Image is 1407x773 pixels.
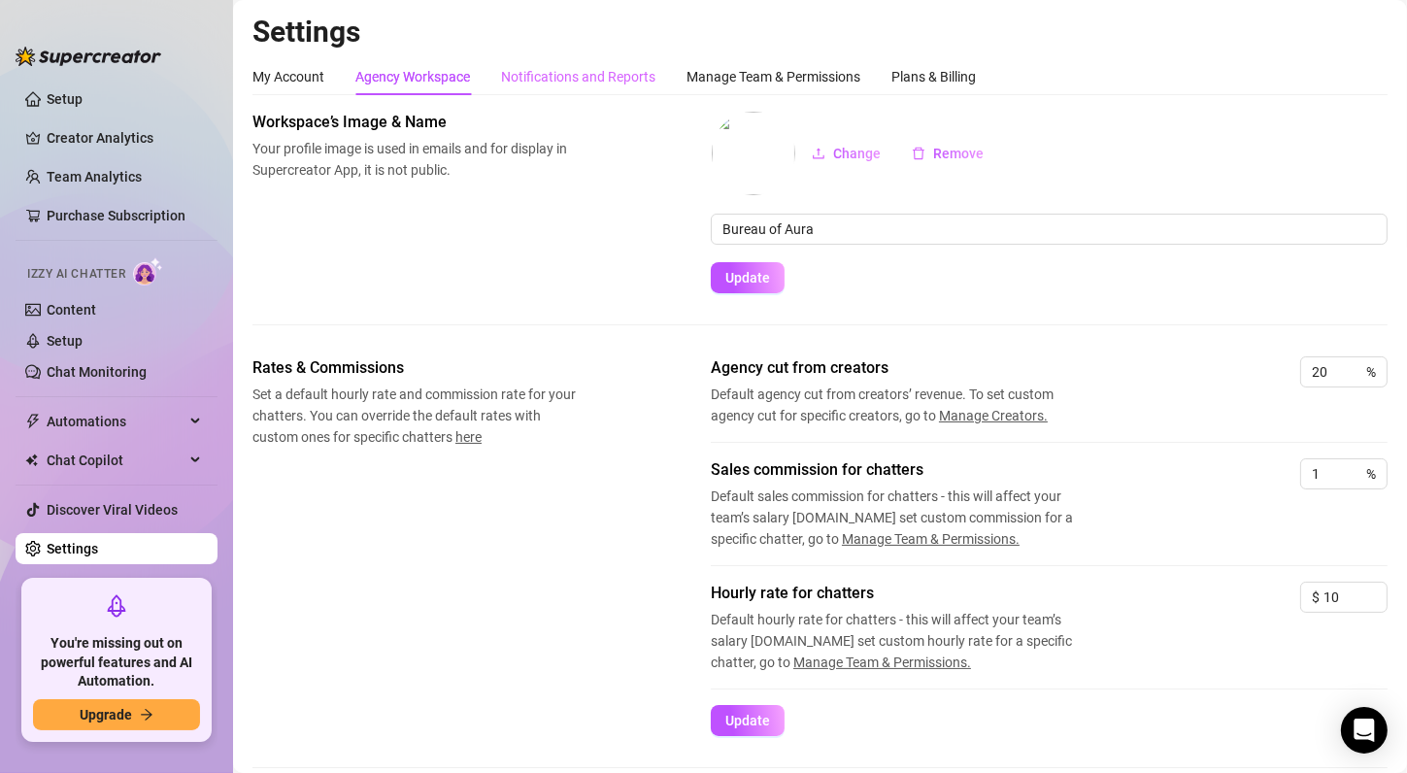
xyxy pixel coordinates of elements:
[711,486,1099,550] span: Default sales commission for chatters - this will affect your team’s salary [DOMAIN_NAME] set cus...
[47,364,147,380] a: Chat Monitoring
[47,502,178,518] a: Discover Viral Videos
[711,384,1099,426] span: Default agency cut from creators’ revenue. To set custom agency cut for specific creators, go to
[33,699,200,730] button: Upgradearrow-right
[25,454,38,467] img: Chat Copilot
[47,302,96,318] a: Content
[47,406,184,437] span: Automations
[355,66,470,87] div: Agency Workspace
[939,408,1048,423] span: Manage Creators.
[133,257,163,286] img: AI Chatter
[105,594,128,618] span: rocket
[16,47,161,66] img: logo-BBDzfeDw.svg
[1341,707,1388,754] div: Open Intercom Messenger
[891,66,976,87] div: Plans & Billing
[252,138,579,181] span: Your profile image is used in emails and for display in Supercreator App, it is not public.
[711,609,1099,673] span: Default hourly rate for chatters - this will affect your team’s salary [DOMAIN_NAME] set custom h...
[912,147,925,160] span: delete
[25,414,41,429] span: thunderbolt
[47,333,83,349] a: Setup
[833,146,881,161] span: Change
[793,655,971,670] span: Manage Team & Permissions.
[252,111,579,134] span: Workspace’s Image & Name
[80,707,132,723] span: Upgrade
[47,541,98,556] a: Settings
[252,384,579,448] span: Set a default hourly rate and commission rate for your chatters. You can override the default rat...
[27,265,125,284] span: Izzy AI Chatter
[455,429,482,445] span: here
[252,356,579,380] span: Rates & Commissions
[711,356,1099,380] span: Agency cut from creators
[47,200,202,231] a: Purchase Subscription
[712,112,795,195] img: workspaceLogos%2FakC6EzfLB6XN4ZFGP3AQCiUuJFT2.png
[933,146,984,161] span: Remove
[687,66,860,87] div: Manage Team & Permissions
[47,445,184,476] span: Chat Copilot
[711,214,1388,245] input: Enter name
[47,122,202,153] a: Creator Analytics
[725,270,770,286] span: Update
[711,262,785,293] button: Update
[501,66,655,87] div: Notifications and Reports
[711,582,1099,605] span: Hourly rate for chatters
[140,708,153,722] span: arrow-right
[47,91,83,107] a: Setup
[896,138,999,169] button: Remove
[252,66,324,87] div: My Account
[796,138,896,169] button: Change
[812,147,825,160] span: upload
[711,705,785,736] button: Update
[47,169,142,185] a: Team Analytics
[725,713,770,728] span: Update
[33,634,200,691] span: You're missing out on powerful features and AI Automation.
[842,531,1020,547] span: Manage Team & Permissions.
[711,458,1099,482] span: Sales commission for chatters
[252,14,1388,50] h2: Settings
